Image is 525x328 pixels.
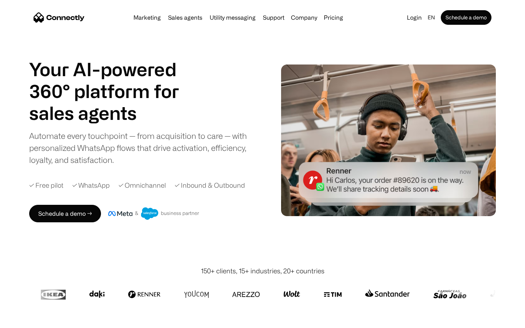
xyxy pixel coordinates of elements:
[29,205,101,222] a: Schedule a demo →
[29,130,259,166] div: Automate every touchpoint — from acquisition to care — with personalized WhatsApp flows that driv...
[118,180,166,190] div: ✓ Omnichannel
[291,12,317,23] div: Company
[321,15,346,20] a: Pricing
[201,266,324,276] div: 150+ clients, 15+ industries, 20+ countries
[15,315,44,325] ul: Language list
[441,10,491,25] a: Schedule a demo
[175,180,245,190] div: ✓ Inbound & Outbound
[260,15,287,20] a: Support
[72,180,110,190] div: ✓ WhatsApp
[207,15,258,20] a: Utility messaging
[7,315,44,325] aside: Language selected: English
[29,180,63,190] div: ✓ Free pilot
[108,207,199,220] img: Meta and Salesforce business partner badge.
[428,12,435,23] div: en
[165,15,205,20] a: Sales agents
[29,102,197,124] h1: sales agents
[404,12,425,23] a: Login
[29,58,197,102] h1: Your AI-powered 360° platform for
[131,15,164,20] a: Marketing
